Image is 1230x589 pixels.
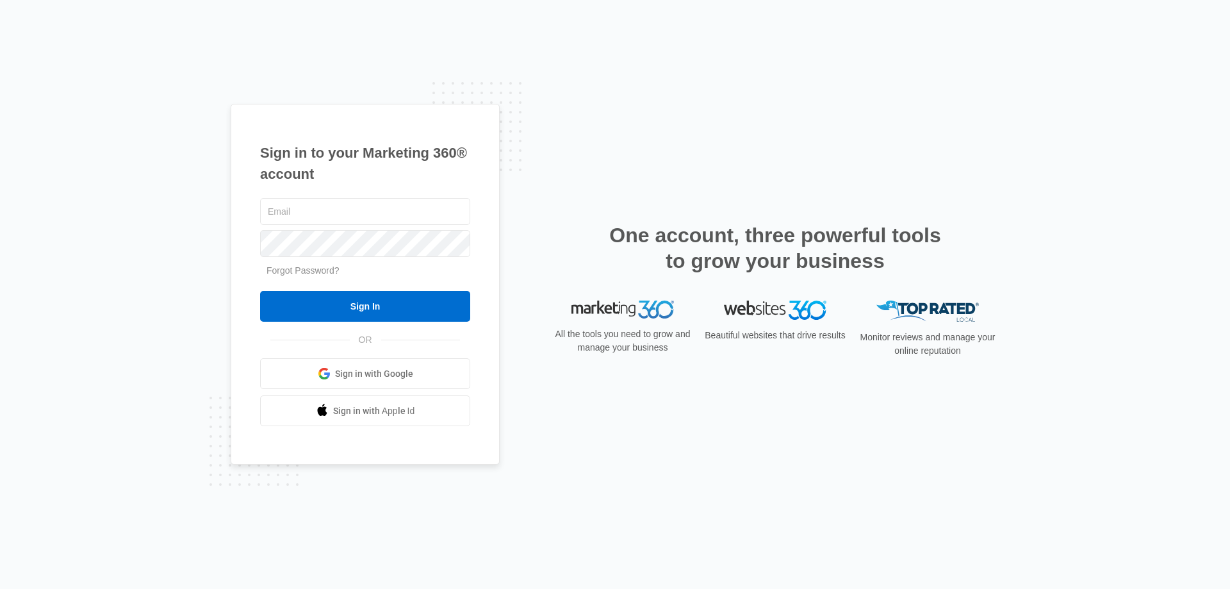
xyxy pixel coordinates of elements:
[260,358,470,389] a: Sign in with Google
[856,331,999,358] p: Monitor reviews and manage your online reputation
[605,222,945,274] h2: One account, three powerful tools to grow your business
[335,367,413,381] span: Sign in with Google
[260,198,470,225] input: Email
[551,328,694,354] p: All the tools you need to grow and manage your business
[350,333,381,347] span: OR
[571,301,674,319] img: Marketing 360
[333,404,415,418] span: Sign in with Apple Id
[703,329,847,342] p: Beautiful websites that drive results
[876,301,979,322] img: Top Rated Local
[260,291,470,322] input: Sign In
[724,301,826,319] img: Websites 360
[266,265,340,276] a: Forgot Password?
[260,395,470,426] a: Sign in with Apple Id
[260,142,470,185] h1: Sign in to your Marketing 360® account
